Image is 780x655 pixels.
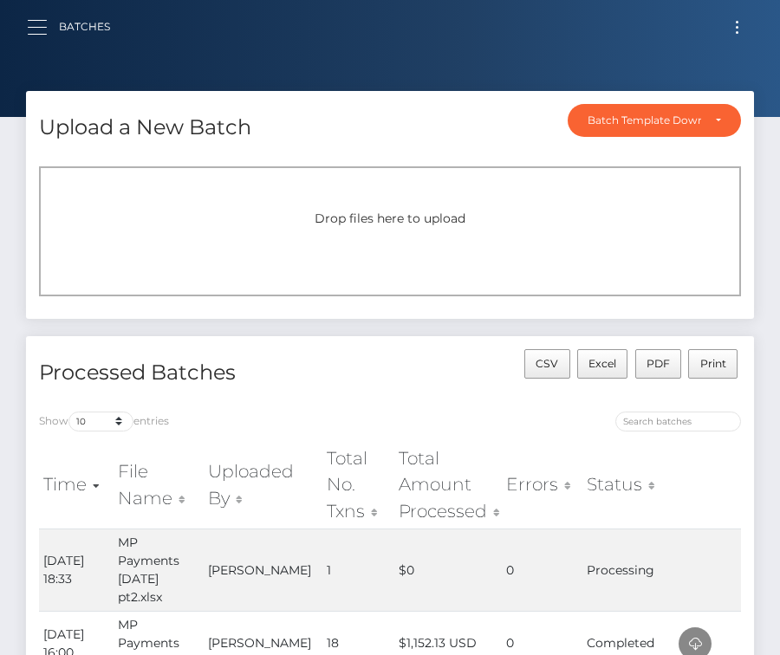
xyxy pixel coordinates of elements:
[394,441,502,529] th: Total Amount Processed: activate to sort column ascending
[588,113,701,127] div: Batch Template Download
[39,441,114,529] th: Time: activate to sort column ascending
[688,349,738,379] button: Print
[114,529,204,611] td: MP Payments [DATE] pt2.xlsx
[524,349,570,379] button: CSV
[39,529,114,611] td: [DATE] 18:33
[536,357,558,370] span: CSV
[322,529,394,611] td: 1
[394,529,502,611] td: $0
[502,529,582,611] td: 0
[59,9,110,45] a: Batches
[39,358,377,388] h4: Processed Batches
[204,529,322,611] td: [PERSON_NAME]
[114,441,204,529] th: File Name: activate to sort column ascending
[39,113,251,143] h4: Upload a New Batch
[315,211,465,226] span: Drop files here to upload
[582,441,674,529] th: Status: activate to sort column ascending
[635,349,682,379] button: PDF
[39,412,169,431] label: Show entries
[588,357,616,370] span: Excel
[721,16,753,39] button: Toggle navigation
[204,441,322,529] th: Uploaded By: activate to sort column ascending
[502,441,582,529] th: Errors: activate to sort column ascending
[577,349,628,379] button: Excel
[322,441,394,529] th: Total No. Txns: activate to sort column ascending
[700,357,726,370] span: Print
[647,357,670,370] span: PDF
[582,529,674,611] td: Processing
[568,104,741,137] button: Batch Template Download
[615,412,741,431] input: Search batches
[68,412,133,431] select: Showentries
